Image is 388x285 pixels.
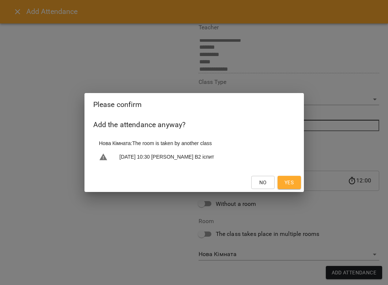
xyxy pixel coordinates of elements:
[259,178,267,187] span: No
[93,99,295,110] h2: Please confirm
[93,137,295,150] li: Нова Кімната : The room is taken by another class
[278,176,301,189] button: Yes
[93,119,295,130] h6: Add the attendance anyway?
[93,150,295,164] li: [DATE] 10:30 [PERSON_NAME] В2 іспит
[251,176,275,189] button: No
[285,178,294,187] span: Yes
